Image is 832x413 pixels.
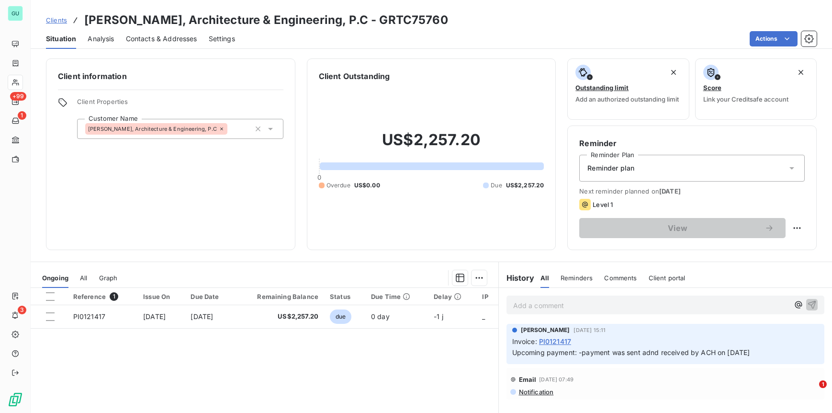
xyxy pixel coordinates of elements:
[703,95,788,103] span: Link your Creditsafe account
[521,326,570,334] span: [PERSON_NAME]
[240,293,318,300] div: Remaining Balance
[317,173,321,181] span: 0
[326,181,350,190] span: Overdue
[482,293,492,300] div: IP
[499,272,535,284] h6: History
[567,58,689,120] button: Outstanding limitAdd an authorized outstanding limit
[587,163,634,173] span: Reminder plan
[512,348,750,356] span: Upcoming payment: -payment was sent adnd received by ACH on [DATE]
[191,312,213,321] span: [DATE]
[750,31,798,46] button: Actions
[73,312,105,321] span: PI0121417
[88,34,114,44] span: Analysis
[649,274,686,282] span: Client portal
[227,125,235,133] input: Add a tag
[506,181,544,190] span: US$2,257.20
[573,327,606,333] span: [DATE] 15:11
[84,11,448,29] h3: [PERSON_NAME], Architecture & Engineering, P.C - GRTC75760
[46,34,76,44] span: Situation
[8,6,23,21] div: GU
[88,126,217,132] span: [PERSON_NAME], Architecture & Engineering, P.C
[575,84,629,92] span: Outstanding limit
[434,312,443,321] span: -1 j
[512,336,537,346] span: Invoice :
[819,380,827,388] span: 1
[143,293,179,300] div: Issue On
[354,181,380,190] span: US$0.00
[539,377,573,382] span: [DATE] 07:49
[18,306,26,314] span: 3
[143,312,166,321] span: [DATE]
[18,111,26,120] span: 1
[126,34,197,44] span: Contacts & Addresses
[540,274,549,282] span: All
[491,181,502,190] span: Due
[319,70,390,82] h6: Client Outstanding
[42,274,68,282] span: Ongoing
[482,312,485,321] span: _
[58,70,283,82] h6: Client information
[575,95,679,103] span: Add an authorized outstanding limit
[434,293,471,300] div: Delay
[579,138,805,149] h6: Reminder
[46,15,67,25] a: Clients
[695,58,817,120] button: ScoreLink your Creditsafe account
[561,274,593,282] span: Reminders
[240,312,318,321] span: US$2,257.20
[46,16,67,24] span: Clients
[110,292,118,301] span: 1
[519,376,537,383] span: Email
[8,392,23,407] img: Logo LeanPay
[99,274,118,282] span: Graph
[77,98,283,111] span: Client Properties
[371,312,390,321] span: 0 day
[659,187,681,195] span: [DATE]
[799,380,822,403] iframe: Intercom live chat
[330,293,360,300] div: Status
[371,293,422,300] div: Due Time
[591,224,765,232] span: View
[319,130,544,159] h2: US$2,257.20
[579,187,805,195] span: Next reminder planned on
[518,388,554,396] span: Notification
[330,310,351,324] span: due
[191,293,228,300] div: Due Date
[539,336,571,346] span: PI0121417
[73,292,132,301] div: Reference
[593,201,613,208] span: Level 1
[604,274,637,282] span: Comments
[80,274,87,282] span: All
[579,218,786,238] button: View
[209,34,235,44] span: Settings
[703,84,721,92] span: Score
[10,92,26,101] span: +99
